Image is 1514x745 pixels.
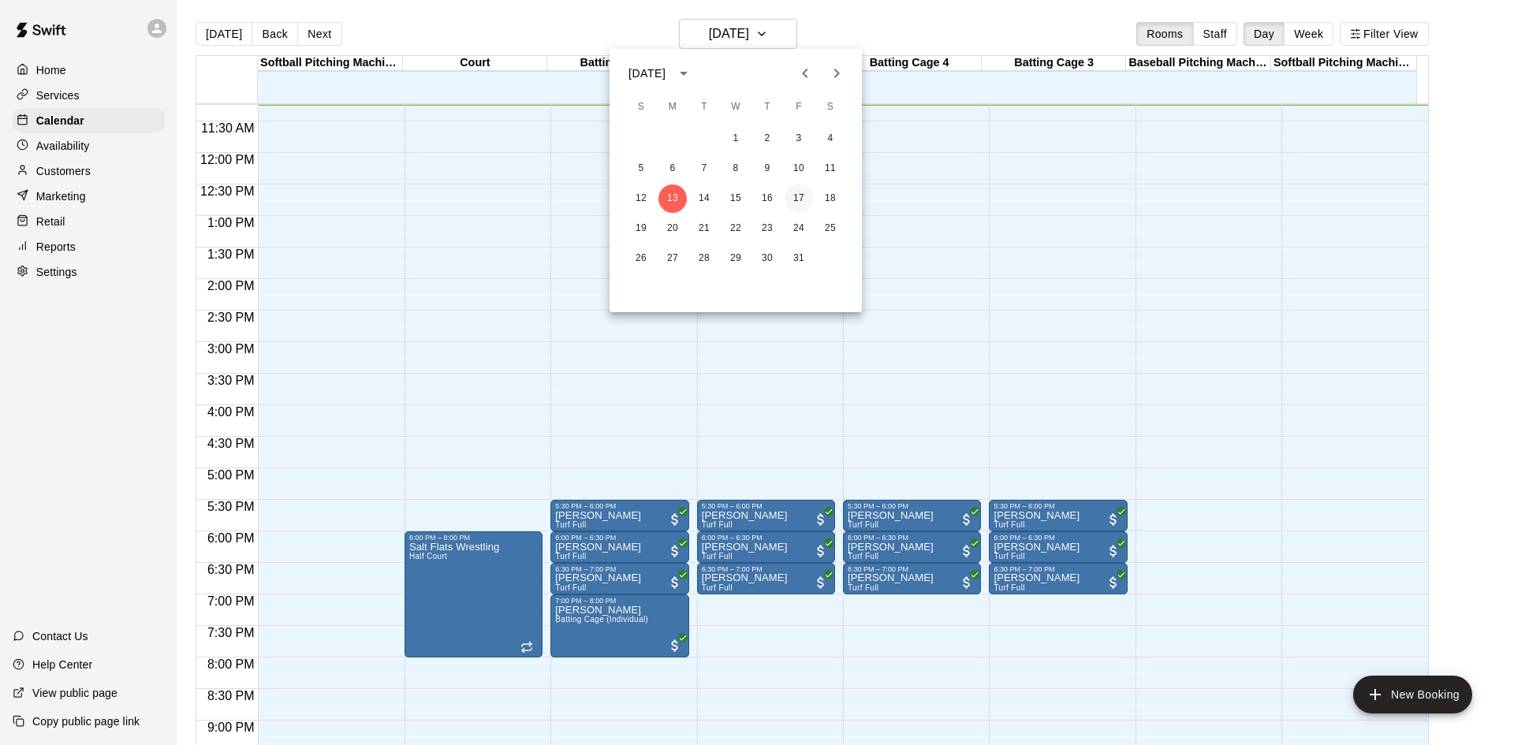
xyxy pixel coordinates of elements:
button: 25 [816,214,845,243]
button: 7 [690,155,718,183]
span: Thursday [753,91,781,123]
button: 16 [753,184,781,213]
button: 17 [785,184,813,213]
span: Sunday [627,91,655,123]
button: 18 [816,184,845,213]
button: Next month [821,58,852,89]
button: 22 [722,214,750,243]
button: 20 [658,214,687,243]
button: 9 [753,155,781,183]
button: 29 [722,244,750,273]
span: Tuesday [690,91,718,123]
button: 5 [627,155,655,183]
button: 6 [658,155,687,183]
button: 13 [658,184,687,213]
button: 14 [690,184,718,213]
span: Wednesday [722,91,750,123]
button: 1 [722,125,750,153]
span: Saturday [816,91,845,123]
button: 15 [722,184,750,213]
button: 4 [816,125,845,153]
div: [DATE] [628,65,666,82]
button: 26 [627,244,655,273]
button: 3 [785,125,813,153]
button: 8 [722,155,750,183]
button: 21 [690,214,718,243]
button: 12 [627,184,655,213]
button: 27 [658,244,687,273]
button: calendar view is open, switch to year view [670,60,697,87]
button: 11 [816,155,845,183]
span: Monday [658,91,687,123]
span: Friday [785,91,813,123]
button: Previous month [789,58,821,89]
button: 24 [785,214,813,243]
button: 30 [753,244,781,273]
button: 10 [785,155,813,183]
button: 2 [753,125,781,153]
button: 19 [627,214,655,243]
button: 28 [690,244,718,273]
button: 23 [753,214,781,243]
button: 31 [785,244,813,273]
